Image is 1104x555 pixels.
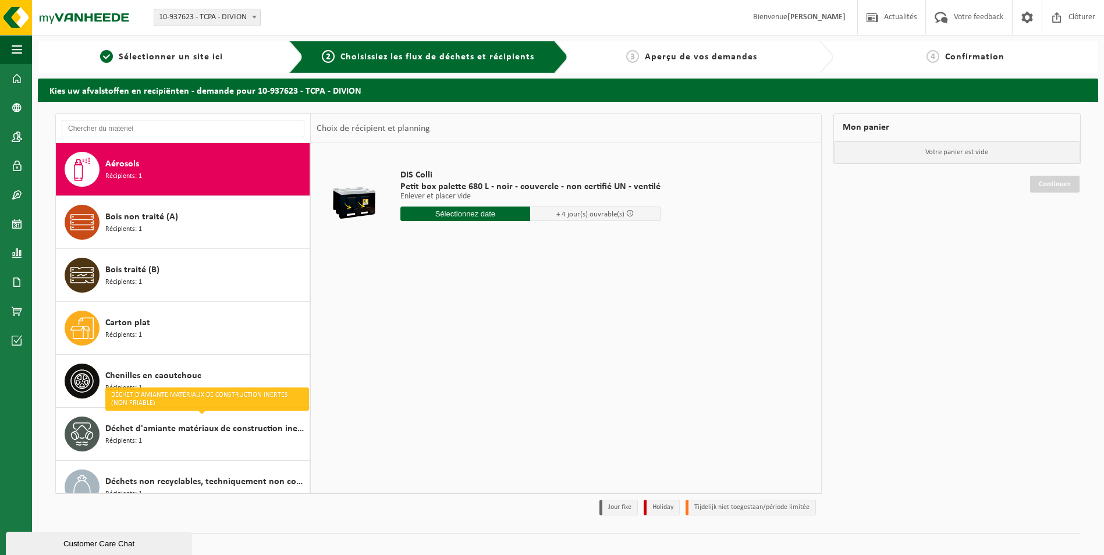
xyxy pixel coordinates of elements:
[400,207,531,221] input: Sélectionnez date
[322,50,335,63] span: 2
[400,193,661,201] p: Enlever et placer vide
[105,316,150,330] span: Carton plat
[686,500,816,515] li: Tijdelijk niet toegestaan/période limitée
[56,143,310,196] button: Aérosols Récipients: 1
[926,50,939,63] span: 4
[6,529,194,555] iframe: chat widget
[311,114,436,143] div: Choix de récipient et planning
[105,369,201,383] span: Chenilles en caoutchouc
[645,52,757,62] span: Aperçu de vos demandes
[105,277,142,288] span: Récipients: 1
[599,500,638,515] li: Jour fixe
[105,224,142,235] span: Récipients: 1
[56,461,310,514] button: Déchets non recyclables, techniquement non combustibles (combustibles) Récipients: 1
[400,181,661,193] span: Petit box palette 680 L - noir - couvercle - non certifié UN - ventilé
[945,52,1004,62] span: Confirmation
[105,263,159,277] span: Bois traité (B)
[154,9,260,26] span: 10-937623 - TCPA - DIVION
[38,79,1098,101] h2: Kies uw afvalstoffen en recipiënten - demande pour 10-937623 - TCPA - DIVION
[56,408,310,461] button: Déchet d'amiante matériaux de construction inertes (non friable) Récipients: 1
[105,436,142,447] span: Récipients: 1
[105,157,139,171] span: Aérosols
[105,330,142,341] span: Récipients: 1
[626,50,639,63] span: 3
[105,383,142,394] span: Récipients: 1
[62,120,304,137] input: Chercher du matériel
[1030,176,1080,193] a: Continuer
[56,302,310,355] button: Carton plat Récipients: 1
[119,52,223,62] span: Sélectionner un site ici
[105,210,178,224] span: Bois non traité (A)
[833,113,1081,141] div: Mon panier
[105,171,142,182] span: Récipients: 1
[556,211,624,218] span: + 4 jour(s) ouvrable(s)
[787,13,846,22] strong: [PERSON_NAME]
[44,50,280,64] a: 1Sélectionner un site ici
[340,52,534,62] span: Choisissiez les flux de déchets et récipients
[56,249,310,302] button: Bois traité (B) Récipients: 1
[105,422,307,436] span: Déchet d'amiante matériaux de construction inertes (non friable)
[644,500,680,515] li: Holiday
[56,196,310,249] button: Bois non traité (A) Récipients: 1
[400,169,661,181] span: DIS Colli
[100,50,113,63] span: 1
[154,9,261,26] span: 10-937623 - TCPA - DIVION
[56,355,310,408] button: Chenilles en caoutchouc Récipients: 1
[105,475,307,489] span: Déchets non recyclables, techniquement non combustibles (combustibles)
[834,141,1081,163] p: Votre panier est vide
[105,489,142,500] span: Récipients: 1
